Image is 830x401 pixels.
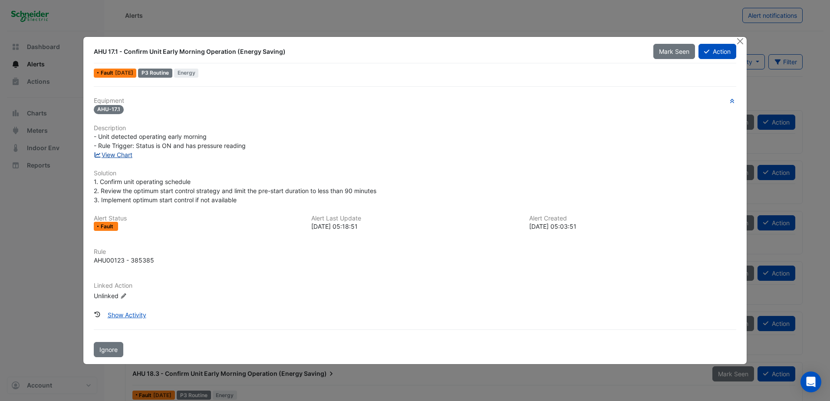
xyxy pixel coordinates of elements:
div: Open Intercom Messenger [800,371,821,392]
span: Fault [101,70,115,76]
span: 1. Confirm unit operating schedule 2. Review the optimum start control strategy and limit the pre... [94,178,376,204]
h6: Equipment [94,97,736,105]
h6: Alert Status [94,215,301,222]
button: Ignore [94,342,123,357]
span: Mark Seen [659,48,689,55]
button: Mark Seen [653,44,695,59]
a: View Chart [94,151,132,158]
div: Unlinked [94,291,198,300]
fa-icon: Edit Linked Action [120,293,127,299]
div: AHU00123 - 385385 [94,256,154,265]
div: P3 Routine [138,69,172,78]
div: [DATE] 05:03:51 [529,222,736,231]
span: Fri 15-Aug-2025 05:18 AEST [115,69,133,76]
button: Close [736,37,745,46]
span: Energy [174,69,199,78]
h6: Alert Last Update [311,215,518,222]
span: - Unit detected operating early morning - Rule Trigger: Status is ON and has pressure reading [94,133,246,149]
span: Ignore [99,346,118,353]
h6: Alert Created [529,215,736,222]
span: Fault [101,224,115,229]
h6: Description [94,125,736,132]
span: AHU-17.1 [94,105,124,114]
h6: Linked Action [94,282,736,289]
h6: Rule [94,248,736,256]
button: Show Activity [102,307,152,322]
button: Action [698,44,736,59]
div: [DATE] 05:18:51 [311,222,518,231]
div: AHU 17.1 - Confirm Unit Early Morning Operation (Energy Saving) [94,47,642,56]
h6: Solution [94,170,736,177]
